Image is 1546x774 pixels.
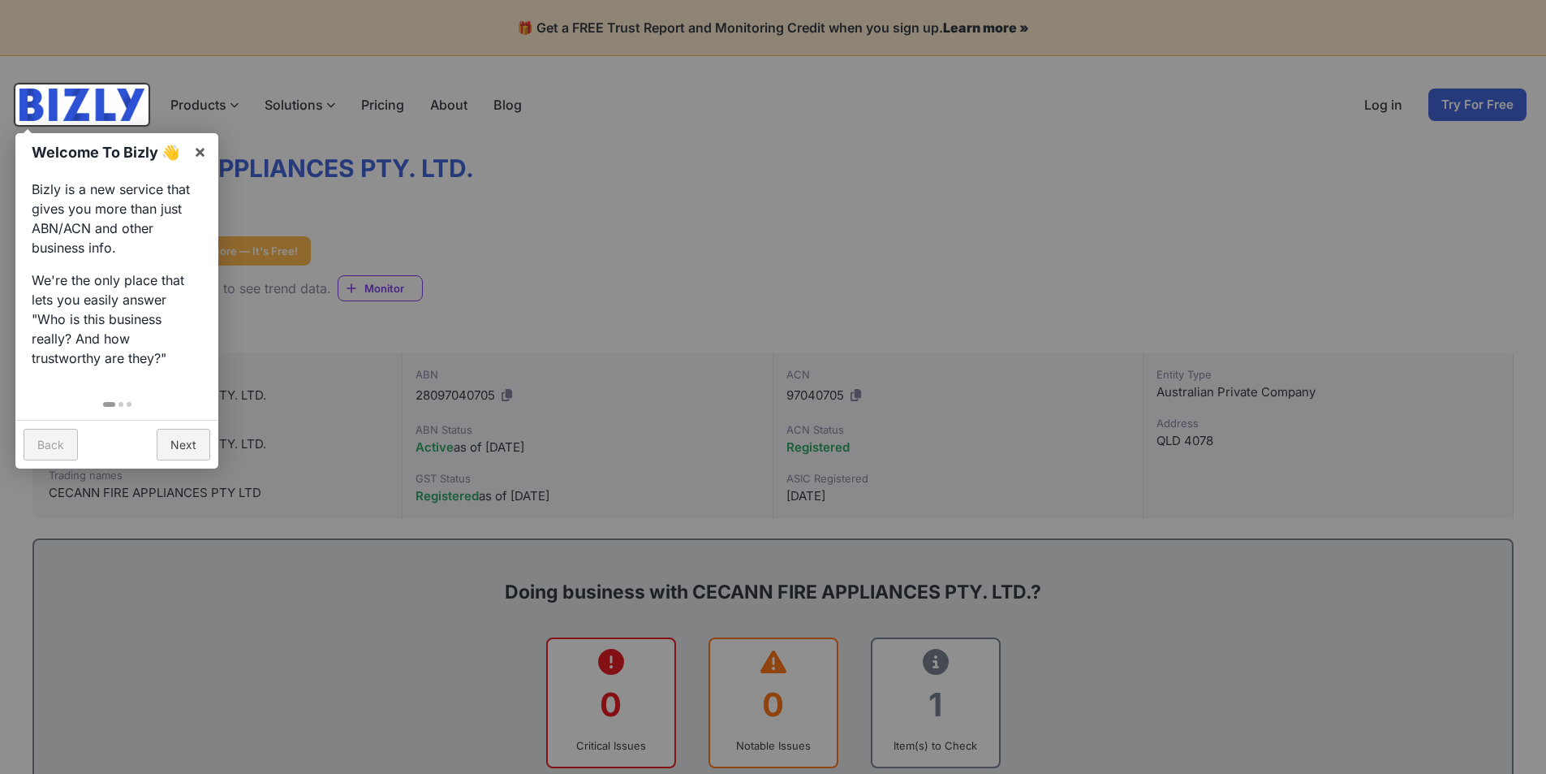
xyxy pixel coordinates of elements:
h1: Welcome To Bizly 👋 [32,141,185,163]
a: Next [157,429,210,461]
a: × [182,133,218,170]
p: Bizly is a new service that gives you more than just ABN/ACN and other business info. [32,179,202,257]
a: Back [24,429,78,461]
p: We're the only place that lets you easily answer "Who is this business really? And how trustworth... [32,270,202,368]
